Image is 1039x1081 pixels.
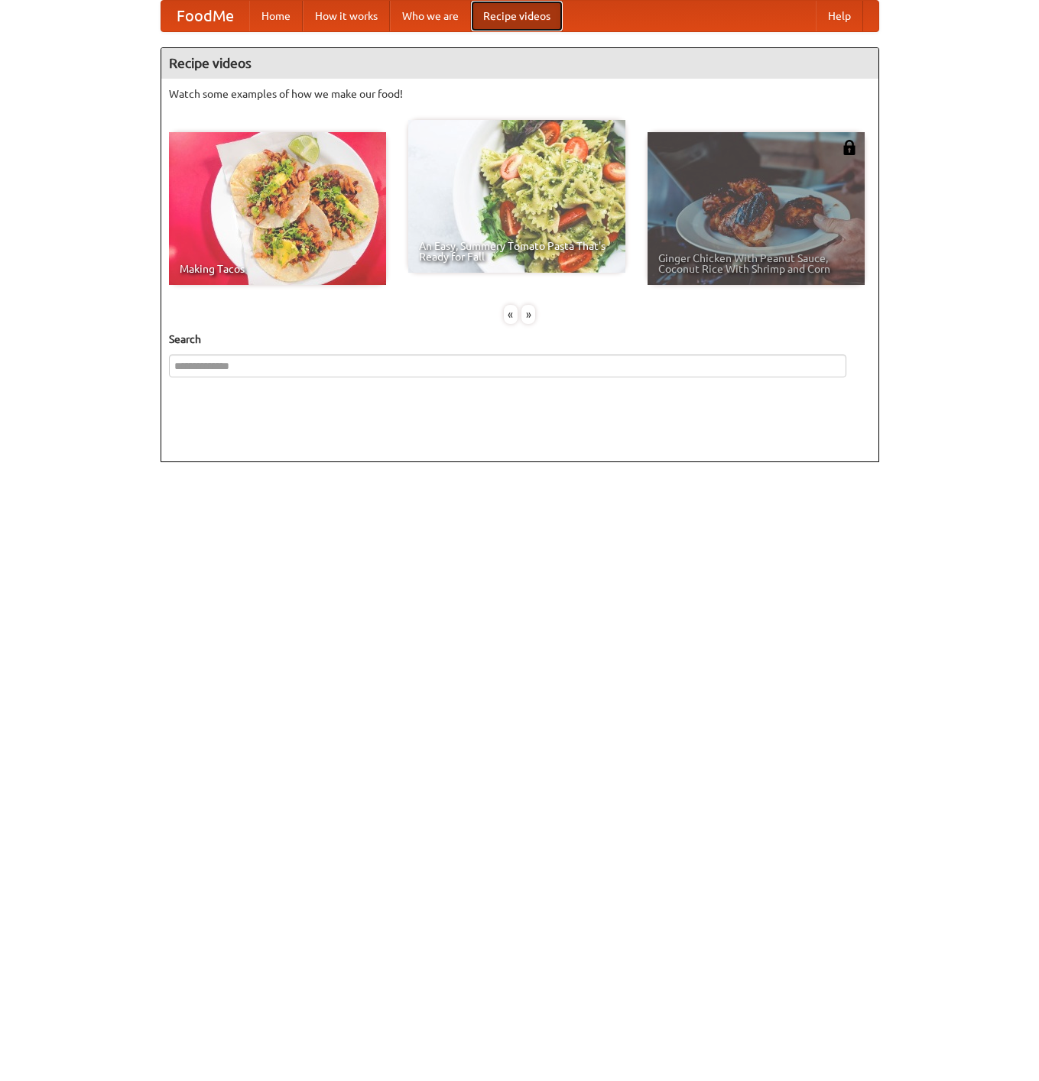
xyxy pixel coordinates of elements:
a: Making Tacos [169,132,386,285]
a: How it works [303,1,390,31]
span: Making Tacos [180,264,375,274]
div: » [521,305,535,324]
a: Recipe videos [471,1,563,31]
a: An Easy, Summery Tomato Pasta That's Ready for Fall [408,120,625,273]
p: Watch some examples of how we make our food! [169,86,871,102]
h4: Recipe videos [161,48,878,79]
a: FoodMe [161,1,249,31]
span: An Easy, Summery Tomato Pasta That's Ready for Fall [419,241,615,262]
a: Home [249,1,303,31]
a: Help [816,1,863,31]
img: 483408.png [842,140,857,155]
div: « [504,305,518,324]
a: Who we are [390,1,471,31]
h5: Search [169,332,871,347]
